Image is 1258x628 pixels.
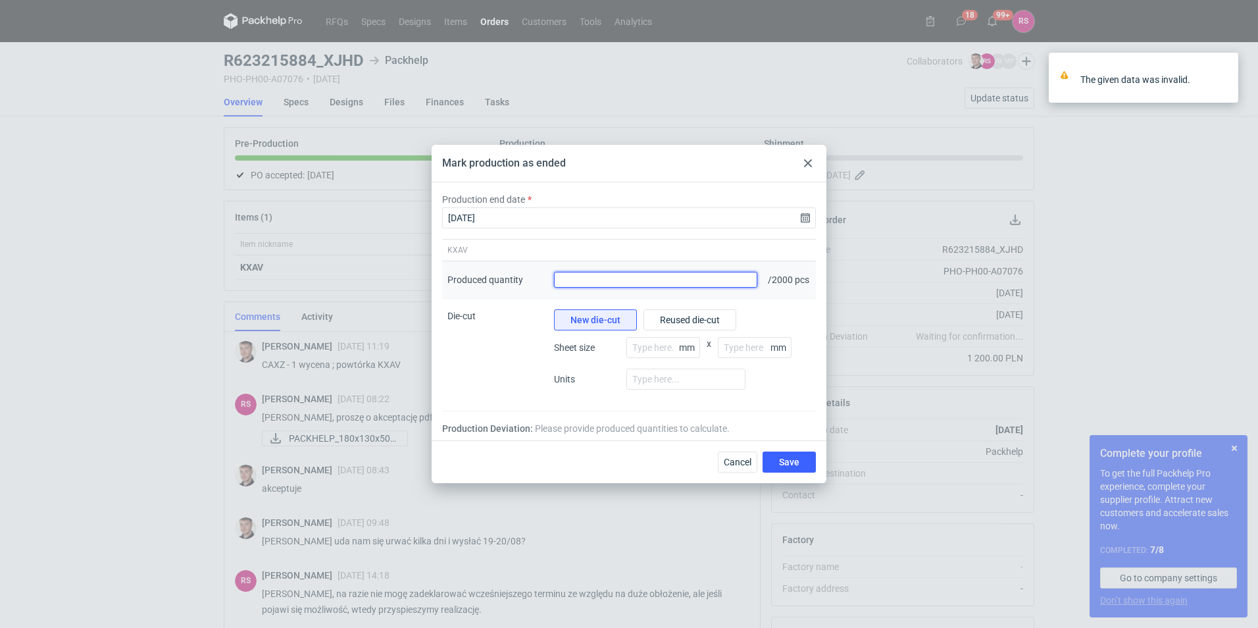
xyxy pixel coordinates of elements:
div: Die-cut [442,299,549,411]
span: Save [779,458,799,467]
input: Type here... [626,337,700,358]
input: Type here... [626,369,745,390]
input: Type here... [718,337,792,358]
span: KXAV [447,245,468,255]
div: Production Deviation: [442,422,816,435]
div: Produced quantity [447,273,523,286]
button: Cancel [718,452,757,473]
span: Sheet size [554,341,620,354]
span: Units [554,373,620,386]
span: Cancel [724,458,751,467]
button: close [1219,72,1228,86]
p: mm [679,342,700,353]
span: x [707,337,711,369]
span: New die-cut [570,315,620,325]
button: New die-cut [554,309,637,330]
div: Mark production as ended [442,156,566,170]
span: Please provide produced quantities to calculate. [535,422,730,435]
span: Reused die-cut [660,315,720,325]
p: mm [770,342,792,353]
div: The given data was invalid. [1080,73,1219,86]
label: Production end date [442,193,525,206]
button: Save [763,452,816,473]
button: Reused die-cut [643,309,736,330]
div: / 2000 pcs [763,261,816,299]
